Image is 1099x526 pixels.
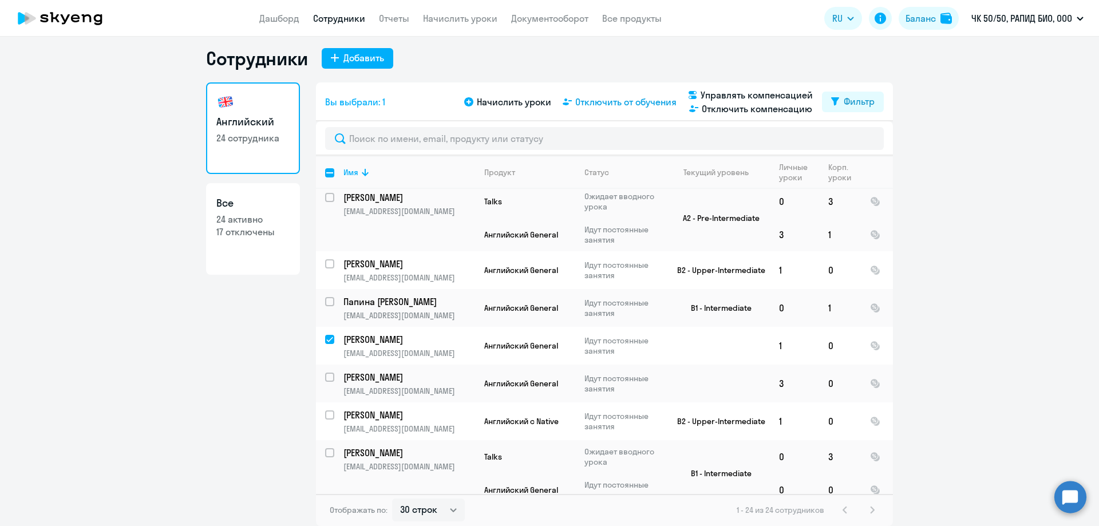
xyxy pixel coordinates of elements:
a: Все24 активно17 отключены [206,183,300,275]
a: Документооборот [511,13,588,24]
p: 24 сотрудника [216,132,290,144]
span: Управлять компенсацией [701,88,813,102]
p: [PERSON_NAME] [343,409,473,421]
p: 17 отключены [216,226,290,238]
td: 0 [770,289,819,327]
a: [PERSON_NAME] [343,333,475,346]
p: [EMAIL_ADDRESS][DOMAIN_NAME] [343,310,475,321]
a: [PERSON_NAME] [343,191,475,204]
p: Ожидает вводного урока [584,191,663,212]
div: Продукт [484,167,515,177]
p: Идут постоянные занятия [584,260,663,280]
a: Английский24 сотрудника [206,82,300,174]
div: Статус [584,167,609,177]
button: Добавить [322,48,393,69]
td: B2 - Upper-Intermediate [663,402,770,440]
img: english [216,93,235,111]
a: [PERSON_NAME] [343,409,475,421]
p: [EMAIL_ADDRESS][DOMAIN_NAME] [343,206,475,216]
div: Корп. уроки [828,162,860,183]
span: Начислить уроки [477,95,551,109]
div: Имя [343,167,358,177]
input: Поиск по имени, email, продукту или статусу [325,127,884,150]
td: 0 [819,327,861,365]
td: 0 [819,402,861,440]
span: Английский General [484,485,558,495]
span: Английский General [484,265,558,275]
a: Отчеты [379,13,409,24]
td: 3 [819,440,861,473]
td: 3 [770,218,819,251]
p: Идут постоянные занятия [584,373,663,394]
td: 1 [819,289,861,327]
a: [PERSON_NAME] [343,258,475,270]
td: 1 [770,251,819,289]
span: Вы выбрали: 1 [325,95,385,109]
div: Баланс [906,11,936,25]
p: Идут постоянные занятия [584,224,663,245]
p: [EMAIL_ADDRESS][DOMAIN_NAME] [343,461,475,472]
td: 3 [819,185,861,218]
p: Ожидает вводного урока [584,446,663,467]
button: ЧК 50/50, РАПИД БИО, ООО [966,5,1089,32]
a: Папина [PERSON_NAME] [343,295,475,308]
span: Английский General [484,341,558,351]
a: [PERSON_NAME] [343,446,475,459]
span: Английский General [484,378,558,389]
span: Отображать по: [330,505,388,515]
td: 1 [770,402,819,440]
h3: Все [216,196,290,211]
p: [PERSON_NAME] [343,446,473,459]
div: Добавить [343,51,384,65]
p: [EMAIL_ADDRESS][DOMAIN_NAME] [343,386,475,396]
p: [EMAIL_ADDRESS][DOMAIN_NAME] [343,272,475,283]
div: Текущий уровень [673,167,769,177]
td: 0 [770,185,819,218]
td: 0 [819,365,861,402]
p: [PERSON_NAME] [343,191,473,204]
td: 3 [770,365,819,402]
td: 0 [819,473,861,507]
td: 1 [819,218,861,251]
td: B1 - Intermediate [663,440,770,507]
td: B2 - Upper-Intermediate [663,251,770,289]
div: Имя [343,167,475,177]
a: Все продукты [602,13,662,24]
h1: Сотрудники [206,47,308,70]
td: 0 [770,440,819,473]
h3: Английский [216,114,290,129]
p: [PERSON_NAME] [343,258,473,270]
td: A2 - Pre-Intermediate [663,185,770,251]
div: Личные уроки [779,162,819,183]
span: Английский с Native [484,416,559,426]
td: 0 [770,473,819,507]
img: balance [940,13,952,24]
p: Идут постоянные занятия [584,298,663,318]
span: RU [832,11,843,25]
span: Английский General [484,303,558,313]
p: Идут постоянные занятия [584,411,663,432]
p: [EMAIL_ADDRESS][DOMAIN_NAME] [343,424,475,434]
td: 0 [819,251,861,289]
td: 1 [770,327,819,365]
button: RU [824,7,862,30]
div: Фильтр [844,94,875,108]
p: Идут постоянные занятия [584,480,663,500]
p: [PERSON_NAME] [343,371,473,383]
p: Папина [PERSON_NAME] [343,295,473,308]
button: Балансbalance [899,7,959,30]
button: Фильтр [822,92,884,112]
a: Начислить уроки [423,13,497,24]
a: Сотрудники [313,13,365,24]
p: [PERSON_NAME] [343,333,473,346]
td: B1 - Intermediate [663,289,770,327]
p: [EMAIL_ADDRESS][DOMAIN_NAME] [343,348,475,358]
span: Talks [484,452,502,462]
div: Текущий уровень [683,167,749,177]
span: Английский General [484,230,558,240]
p: 24 активно [216,213,290,226]
span: Отключить компенсацию [702,102,812,116]
a: Дашборд [259,13,299,24]
span: 1 - 24 из 24 сотрудников [737,505,824,515]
